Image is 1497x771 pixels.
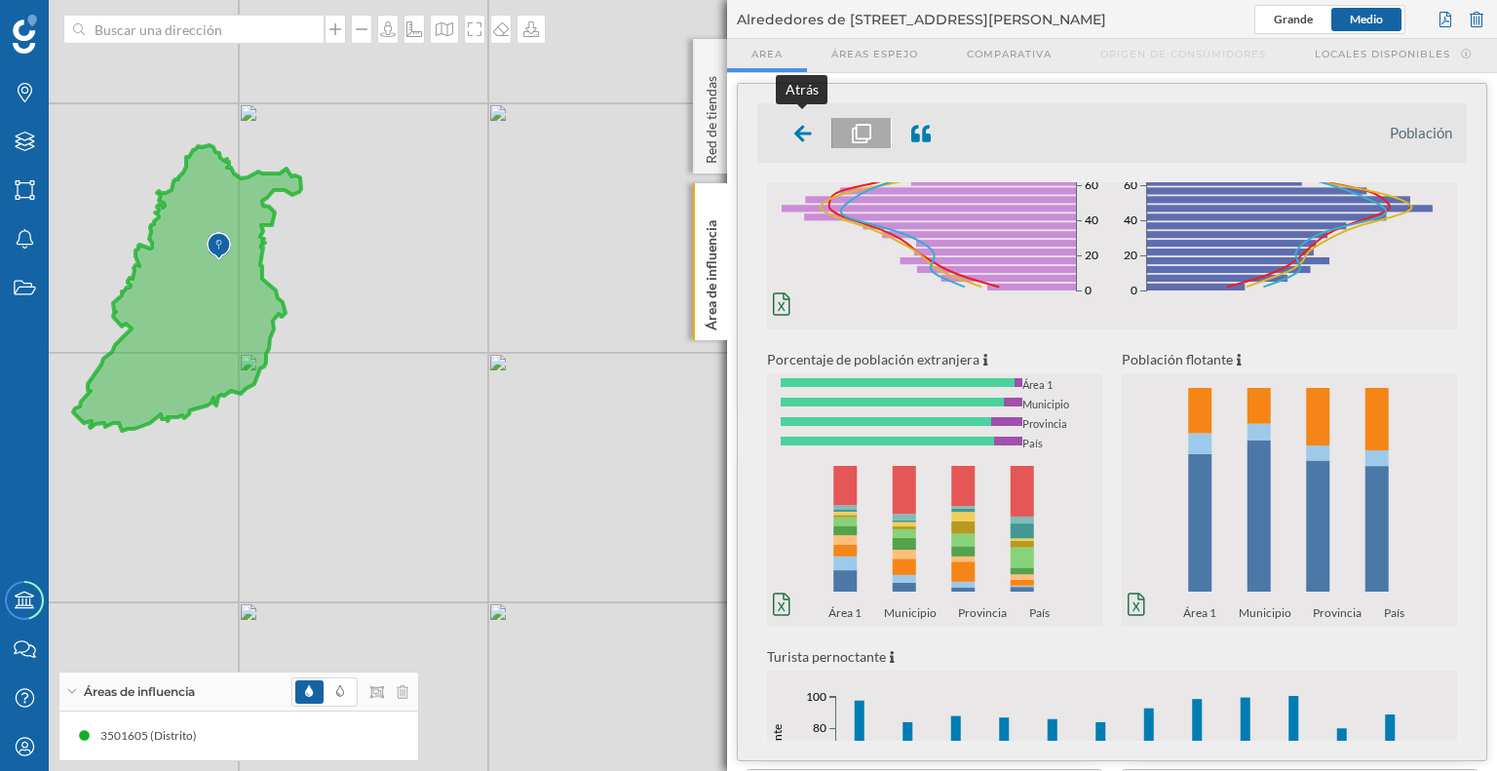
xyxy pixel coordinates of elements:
p: Turista pernoctante [767,646,1457,667]
text: 20 [1124,248,1137,262]
div: 3501605 (Distrito) [100,726,207,746]
img: Marker [207,227,231,266]
text: 40 [1085,212,1098,227]
text: 80 [813,720,826,735]
img: Geoblink Logo [13,15,37,54]
li: Población [1390,123,1452,142]
span: Soporte [39,14,108,31]
text: 0 [1131,283,1137,297]
text: 20 [1085,248,1098,262]
span: Locales disponibles [1315,47,1450,61]
span: Municipio [1239,603,1297,627]
p: Área de influencia [702,212,721,330]
text: 40 [1124,212,1137,227]
span: Municipio [884,603,942,627]
span: Área 1 [1183,603,1222,627]
text: 60 [1085,178,1098,193]
p: Población flotante [1122,349,1457,369]
p: Porcentaje de población extranjera [767,349,1102,369]
span: Alrededores de [STREET_ADDRESS][PERSON_NAME] [737,10,1106,29]
span: País [1029,603,1056,627]
span: Origen de consumidores [1100,47,1266,61]
span: Comparativa [967,47,1052,61]
text: 100 [806,690,826,705]
span: Grande [1274,12,1313,26]
span: Área 1 [828,603,867,627]
span: País [1384,603,1410,627]
span: Medio [1350,12,1383,26]
div: Atrás [786,80,818,99]
span: Provincia [1313,603,1367,627]
span: Provincia [958,603,1013,627]
span: Áreas de influencia [84,683,195,701]
span: Area [751,47,783,61]
span: Áreas espejo [831,47,918,61]
p: Red de tiendas [702,68,721,164]
text: 60 [1124,178,1137,193]
text: 0 [1085,283,1092,297]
